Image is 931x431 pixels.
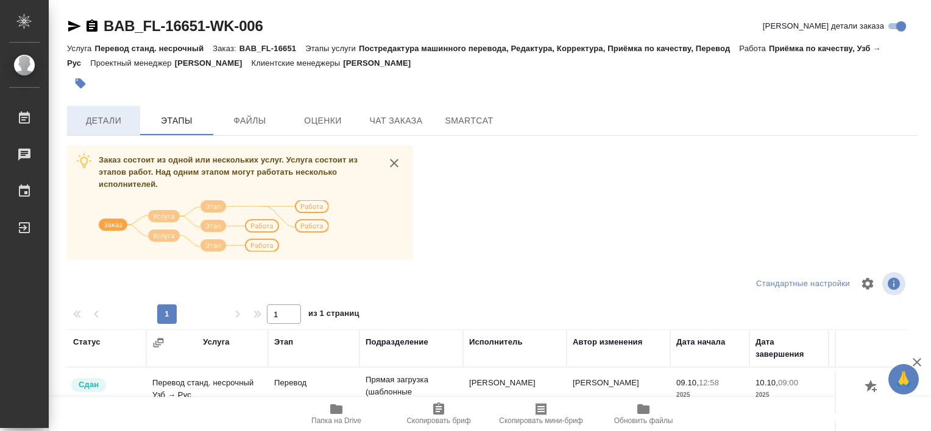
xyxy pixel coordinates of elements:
div: Статус [73,336,101,348]
span: Посмотреть информацию [882,272,908,295]
button: 🙏 [888,364,919,394]
p: Перевод станд. несрочный [94,44,213,53]
td: [PERSON_NAME] [567,371,670,413]
p: Перевод [274,377,353,389]
span: Заказ состоит из одной или нескольких услуг. Услуга состоит из этапов работ. Над одним этапом мог... [99,155,358,189]
div: Этап [274,336,293,348]
p: 09:00 [778,378,798,387]
p: [PERSON_NAME] [175,58,252,68]
button: Скопировать ссылку для ЯМессенджера [67,19,82,33]
span: Оценки [294,113,352,128]
button: Скопировать мини-бриф [490,397,592,431]
a: BAB_FL-16651-WK-006 [104,18,263,34]
p: 2025 [676,389,743,401]
p: Услуга [67,44,94,53]
p: Проектный менеджер [90,58,174,68]
p: 09.10, [676,378,699,387]
p: Заказ: [213,44,239,53]
button: Скопировать ссылку [85,19,99,33]
span: [PERSON_NAME] детали заказа [763,20,884,32]
span: Скопировать бриф [406,416,470,425]
p: Сдан [79,379,99,391]
div: Исполнитель [469,336,523,348]
div: Автор изменения [573,336,642,348]
div: Дата начала [676,336,725,348]
span: Детали [74,113,133,128]
span: Скопировать мини-бриф [499,416,582,425]
p: BAB_FL-16651 [239,44,305,53]
div: Дата завершения [756,336,823,360]
button: Добавить оценку [862,377,882,398]
p: Работа [739,44,769,53]
td: Перевод станд. несрочный Узб → Рус [146,371,268,413]
span: SmartCat [440,113,498,128]
button: Скопировать бриф [388,397,490,431]
span: Настроить таблицу [853,269,882,298]
p: Этапы услуги [305,44,359,53]
span: Обновить файлы [614,416,673,425]
div: split button [753,275,853,293]
button: Папка на Drive [285,397,388,431]
div: Подразделение [366,336,428,348]
td: Прямая загрузка (шаблонные документы) [359,368,463,416]
span: Чат заказа [367,113,425,128]
p: 12:58 [699,378,719,387]
span: 🙏 [893,366,914,392]
button: Обновить файлы [592,397,695,431]
p: [PERSON_NAME] [343,58,420,68]
p: 10.10, [756,378,778,387]
span: из 1 страниц [308,306,359,324]
p: 2025 [756,389,823,401]
p: Клиентские менеджеры [252,58,344,68]
button: close [385,154,403,172]
button: Сгруппировать [152,337,165,349]
span: Папка на Drive [311,416,361,425]
div: Услуга [203,336,229,348]
span: Этапы [147,113,206,128]
td: [PERSON_NAME] [463,371,567,413]
p: Постредактура машинного перевода, Редактура, Корректура, Приёмка по качеству, Перевод [359,44,739,53]
button: Добавить тэг [67,70,94,97]
span: Файлы [221,113,279,128]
